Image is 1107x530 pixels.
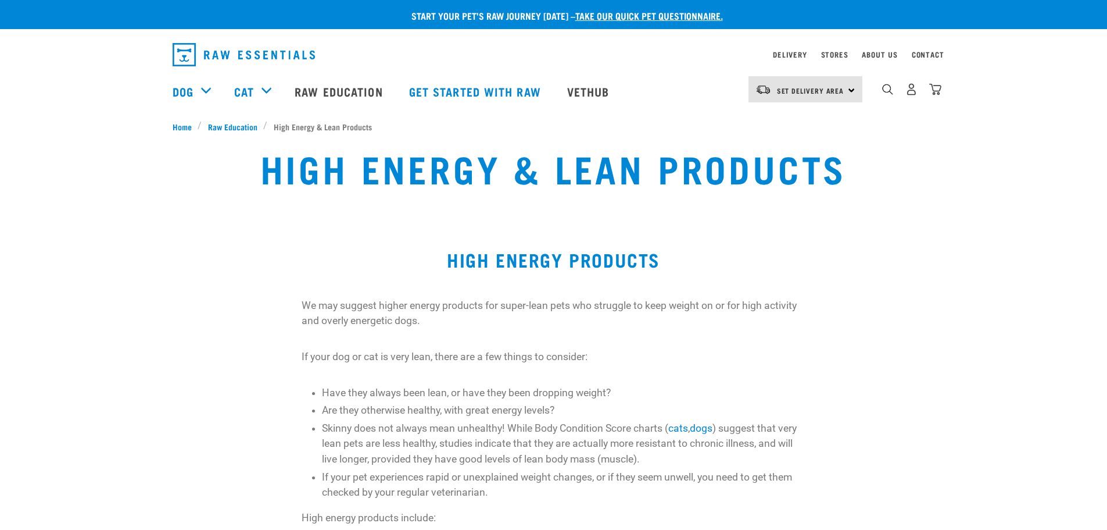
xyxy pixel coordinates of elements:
p: If your dog or cat is very lean, there are a few things to consider: [302,349,805,364]
li: Skinny does not always mean unhealthy! While Body Condition Score charts ( , ) suggest that very ... [322,421,805,467]
a: take our quick pet questionnaire. [575,13,723,18]
a: Home [173,120,198,133]
h2: HIGH ENERGY PRODUCTS [173,249,935,270]
img: user.png [905,83,918,95]
a: dogs [690,422,712,434]
a: Stores [821,52,848,56]
a: cats [668,422,688,434]
nav: dropdown navigation [163,38,944,71]
a: Raw Education [283,68,397,115]
a: Get started with Raw [397,68,556,115]
a: About Us [862,52,897,56]
li: If your pet experiences rapid or unexplained weight changes, or if they seem unwell, you need to ... [322,469,805,500]
a: Vethub [556,68,624,115]
a: Delivery [773,52,807,56]
h1: High Energy & Lean Products [260,147,847,188]
img: Raw Essentials Logo [173,43,315,66]
span: Home [173,120,192,133]
img: home-icon@2x.png [929,83,941,95]
span: Set Delivery Area [777,88,844,93]
a: Contact [912,52,944,56]
p: We may suggest higher energy products for super-lean pets who struggle to keep weight on or for h... [302,298,805,329]
a: Dog [173,83,194,100]
li: Have they always been lean, or have they been dropping weight? [322,385,805,400]
li: Are they otherwise healthy, with great energy levels? [322,403,805,418]
a: Cat [234,83,254,100]
nav: breadcrumbs [173,120,935,133]
p: High energy products include: [302,510,805,525]
img: home-icon-1@2x.png [882,84,893,95]
img: van-moving.png [755,84,771,95]
a: Raw Education [202,120,263,133]
span: Raw Education [208,120,257,133]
